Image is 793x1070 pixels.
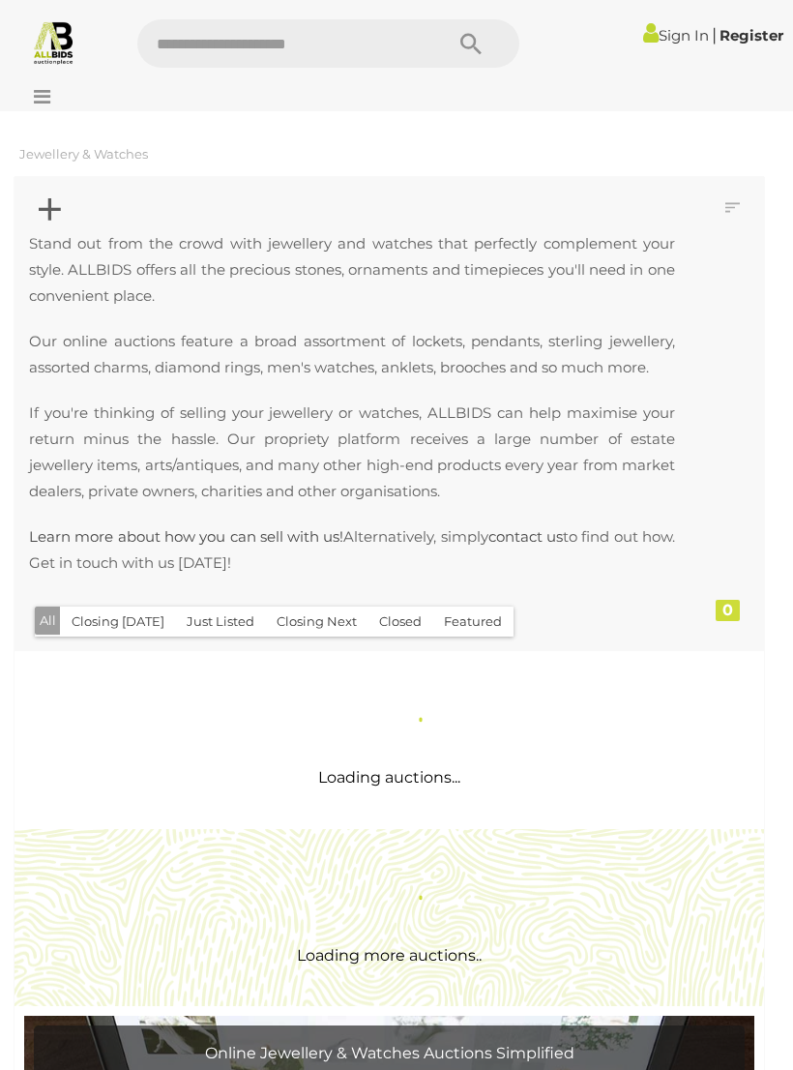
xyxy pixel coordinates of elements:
[488,527,563,546] a: contact us
[29,527,343,546] a: Learn more about how you can sell with us!
[29,328,675,380] p: Our online auctions feature a broad assortment of lockets, pendants, sterling jewellery, assorted...
[367,607,433,637] button: Closed
[29,523,675,576] p: Alternatively, simply to find out how. Get in touch with us [DATE]!
[29,400,675,504] p: If you're thinking of selling your jewellery or watches, ALLBIDS can help maximise your return mi...
[720,26,783,45] a: Register
[175,607,266,637] button: Just Listed
[31,19,76,65] img: Allbids.com.au
[643,26,709,45] a: Sign In
[297,946,482,965] span: Loading more auctions..
[318,768,460,787] span: Loading auctions...
[44,1045,735,1062] h2: Online Jewellery & Watches Auctions Simplified
[423,19,519,68] button: Search
[432,607,514,637] button: Featured
[35,607,61,635] button: All
[265,607,368,637] button: Closing Next
[19,146,148,162] a: Jewellery & Watches
[716,600,740,621] div: 0
[712,24,717,45] span: |
[60,607,176,637] button: Closing [DATE]
[29,230,675,309] p: Stand out from the crowd with jewellery and watches that perfectly complement your style. ALLBIDS...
